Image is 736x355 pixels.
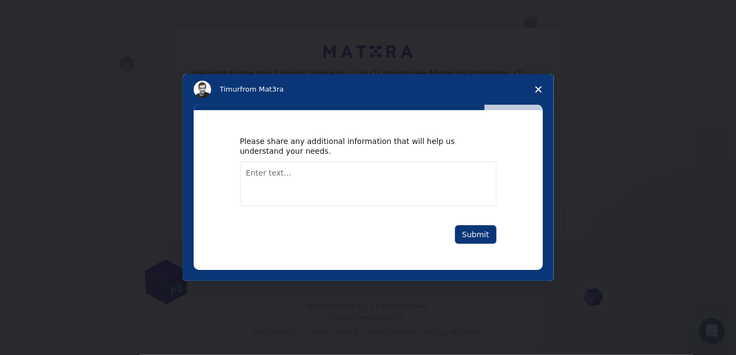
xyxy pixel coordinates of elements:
img: Profile image for Timur [194,81,211,98]
span: Support [22,8,61,17]
div: Please share any additional information that will help us understand your needs. [240,136,480,156]
button: Submit [455,225,496,244]
span: Close survey [523,74,554,105]
span: Timur [220,85,240,93]
textarea: Enter text... [240,161,496,206]
span: from Mat3ra [240,85,284,93]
